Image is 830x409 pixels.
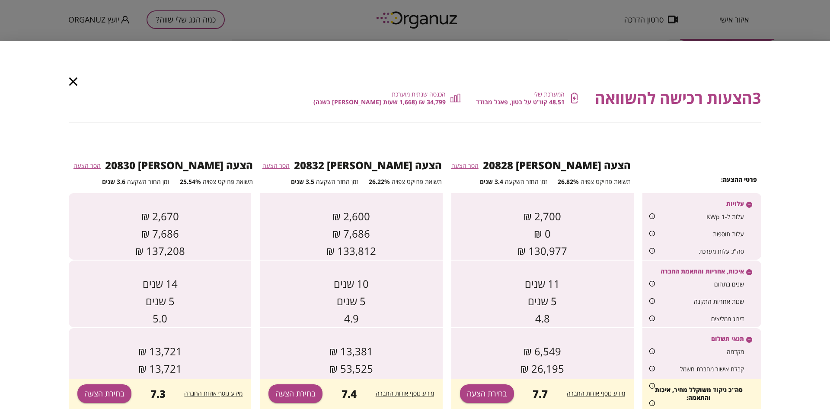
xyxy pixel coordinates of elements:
span: שנות אחריות התקנה [694,297,744,306]
span: הכנסה שנתית מוערכת [392,90,446,99]
span: איכות, אחריות והתאמת החברה [661,267,744,275]
span: 5 שנים [528,293,557,309]
span: 13,381 ₪ [329,344,373,359]
span: זמן החזר השקעה [316,177,358,186]
span: שנים בתחום [714,280,744,288]
span: 48.51 קוו"ט על בטון, פאנל מבודד [476,98,565,106]
span: סה"כ עלות מערכת [699,247,744,255]
span: זמן החזר השקעה [505,177,547,186]
span: 3.4 שנים [480,177,503,186]
span: 2,670 ₪ [141,209,179,224]
span: 68,604 ₪ [138,378,182,394]
span: עלות תוספות [713,230,744,238]
span: סה"כ ניקוד משוקלל מחיר, איכות והתאמה: [645,386,753,402]
span: 10 שנים [334,276,369,292]
span: 14 שנים [143,276,178,292]
div: תנאי תשלום [69,328,761,343]
span: הסר הצעה [262,161,290,170]
span: 4.8 [535,311,550,326]
span: 26.22% [369,177,390,186]
span: הצעה [PERSON_NAME] 20832 [294,158,442,172]
span: מידע נוסף אודות החברה [567,390,625,398]
span: 3.6 שנים [102,177,125,186]
span: 3 הצעות רכישה להשוואה [595,87,761,110]
span: 13,721 ₪ [138,344,182,359]
span: הצעה [PERSON_NAME] 20830 [105,158,253,172]
span: 85,135 ₪ [520,378,564,394]
div: עלויות [69,193,761,208]
span: הסר הצעה [73,161,101,170]
span: 40,144 ₪ [329,378,373,394]
span: מידע נוסף אודות החברה [376,390,434,398]
span: עלות ל-1 KWp [706,213,744,221]
span: המערכת שלי [533,90,565,99]
span: 0 ₪ [534,226,551,242]
span: תשואת פרויקט צפויה [203,177,253,186]
button: מידע נוסף אודות החברה [567,390,625,398]
span: 133,812 ₪ [326,243,376,259]
span: קבלת אישור מחברת חשמל [680,365,744,373]
span: 4.9 [344,311,359,326]
span: 11 שנים [525,276,560,292]
span: 26.82% [558,177,579,186]
span: 34,799 ₪ (1,668 שעות [PERSON_NAME] בשנה) [313,98,446,106]
span: 7.7 [533,388,548,400]
span: תנאי תשלום [711,335,744,342]
div: איכות, אחריות והתאמת החברה [69,261,761,275]
button: הסר הצעה [451,162,479,170]
span: זמן החזר השקעה [127,177,169,186]
span: 13,721 ₪ [138,361,182,377]
span: 2,600 ₪ [332,209,370,224]
button: הסר הצעה [73,162,101,170]
span: 3.5 שנים [291,177,314,186]
button: הסר הצעה [262,162,290,170]
span: 5.0 [153,311,167,326]
span: 7.3 [150,388,166,400]
span: 5 שנים [337,293,366,309]
span: מקדמה [727,348,744,356]
button: בחירת הצעה [268,385,322,403]
span: 2,700 ₪ [524,209,561,224]
span: הסר הצעה [451,161,479,170]
span: הצעה [PERSON_NAME] 20828 [483,158,631,172]
button: מידע נוסף אודות החברה [184,390,243,398]
span: 5 שנים [146,293,175,309]
span: 6,549 ₪ [524,344,561,359]
span: תשואת פרויקט צפויה [581,177,631,186]
button: בחירת הצעה [460,385,514,403]
span: 137,208 ₪ [135,243,185,259]
span: 7,686 ₪ [332,226,370,242]
span: 25.54% [180,177,201,186]
span: 130,977 ₪ [517,243,567,259]
span: דירוג ממליצים [711,315,744,323]
button: מידע נוסף אודות החברה [376,390,434,398]
span: 26,195 ₪ [520,361,564,377]
span: 7,686 ₪ [141,226,179,242]
span: פרטי ההצעה: [721,175,757,184]
button: בחירת הצעה [77,385,131,403]
span: 53,525 ₪ [329,361,373,377]
span: 7.4 [342,388,357,400]
span: מידע נוסף אודות החברה [184,390,243,398]
span: עלויות [726,200,744,207]
span: תשואת פרויקט צפויה [392,177,442,186]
